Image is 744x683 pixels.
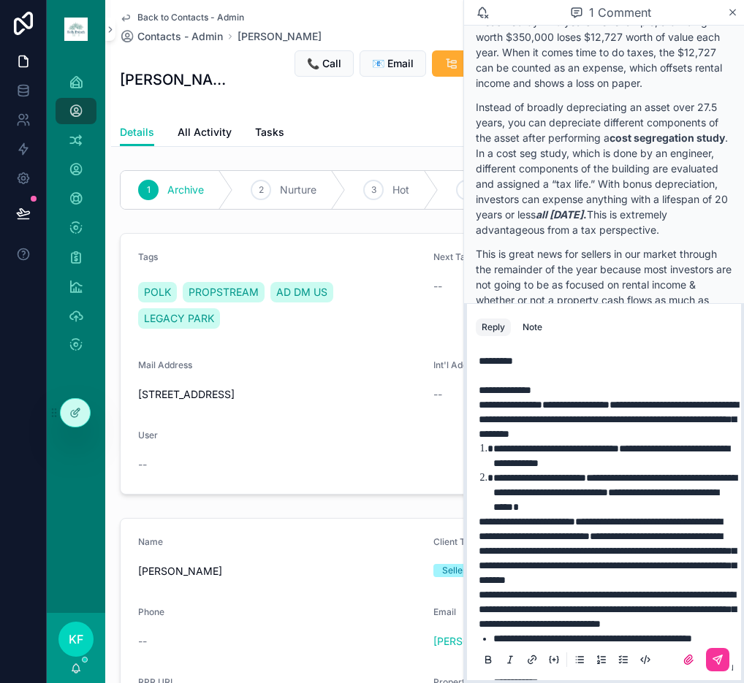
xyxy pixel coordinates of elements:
span: Tasks [255,125,284,140]
span: Tags [138,251,158,262]
span: 1 [147,184,151,196]
a: Details [120,119,154,147]
a: PROPSTREAM [183,282,265,302]
span: Nurture [280,183,316,197]
span: AD DM US [276,285,327,299]
span: 3 [371,184,376,196]
div: scrollable content [47,58,105,377]
strong: cost segregation study [610,131,725,144]
a: POLK [138,282,177,302]
span: Mail Address [138,359,192,370]
span: Next Task [433,251,475,262]
p: This is great news for sellers in our market through the remainder of the year because most inves... [476,246,732,369]
a: LEGACY PARK [138,308,220,329]
span: -- [433,279,442,294]
button: 📧 Email [360,50,426,77]
span: -- [138,634,147,649]
button: 📞 Call [295,50,354,77]
span: [STREET_ADDRESS] [138,387,422,402]
a: All Activity [178,119,232,148]
div: Note [523,321,542,333]
span: 1 Comment [589,4,651,21]
span: -- [433,387,442,402]
p: Instead of broadly depreciating an asset over 27.5 years, you can depreciate different components... [476,99,732,237]
strong: . [536,208,587,221]
span: PROPSTREAM [189,285,259,299]
span: 📧 Email [372,56,414,71]
h1: [PERSON_NAME] [120,69,235,90]
a: AD DM US [270,282,333,302]
span: Back to Contacts - Admin [137,12,244,23]
span: Contacts - Admin [137,29,223,44]
a: [PERSON_NAME][EMAIL_ADDRESS][DOMAIN_NAME] [433,634,694,649]
a: Back to Contacts - Admin [120,12,244,23]
span: Details [120,125,154,140]
span: User [138,430,158,440]
span: 2 [259,184,264,196]
span: Int'l Address [433,359,485,370]
button: Note [517,318,548,336]
span: Archive [167,183,204,197]
span: All Activity [178,125,232,140]
span: Email [433,606,456,617]
em: all [DATE] [536,208,583,221]
span: LEGACY PARK [144,311,214,326]
span: KF [69,630,83,648]
span: Name [138,536,163,547]
span: Phone [138,606,164,617]
div: Seller [442,564,466,577]
button: Reply [476,318,511,336]
span: Hot [392,183,409,197]
span: [PERSON_NAME] [138,564,422,579]
span: 📞 Call [307,56,341,71]
span: -- [138,457,147,472]
a: Contacts - Admin [120,29,223,44]
a: Tasks [255,119,284,148]
span: POLK [144,285,171,299]
span: Client Type [433,536,480,547]
img: App logo [64,18,88,41]
a: [PERSON_NAME] [238,29,322,44]
button: Set Next Task [432,50,544,77]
